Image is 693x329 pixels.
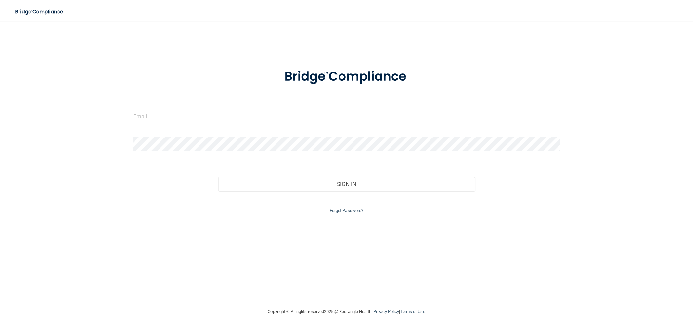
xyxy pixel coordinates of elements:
[133,109,560,124] input: Email
[400,309,425,314] a: Terms of Use
[228,301,465,322] div: Copyright © All rights reserved 2025 @ Rectangle Health | |
[330,208,364,213] a: Forgot Password?
[271,60,422,94] img: bridge_compliance_login_screen.278c3ca4.svg
[373,309,399,314] a: Privacy Policy
[218,177,474,191] button: Sign In
[10,5,70,19] img: bridge_compliance_login_screen.278c3ca4.svg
